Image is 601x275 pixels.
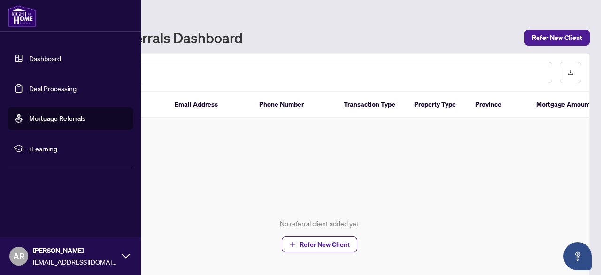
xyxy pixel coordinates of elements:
[407,92,468,118] th: Property Type
[280,219,359,229] div: No referral client added yet
[33,245,117,256] span: [PERSON_NAME]
[49,30,243,45] h1: Mortgage Referrals Dashboard
[563,242,592,270] button: Open asap
[567,69,574,76] span: download
[29,54,61,63] a: Dashboard
[252,92,336,118] th: Phone Number
[29,143,127,154] span: rLearning
[532,30,582,45] span: Refer New Client
[29,114,85,123] a: Mortgage Referrals
[300,237,350,252] span: Refer New Client
[13,250,25,263] span: AR
[282,236,357,252] button: Refer New Client
[289,241,296,248] span: plus
[29,84,77,93] a: Deal Processing
[33,257,117,267] span: [EMAIL_ADDRESS][DOMAIN_NAME]
[524,30,590,46] button: Refer New Client
[336,92,407,118] th: Transaction Type
[8,5,37,27] img: logo
[167,92,252,118] th: Email Address
[529,92,599,118] th: Mortgage Amount
[560,62,581,83] button: download
[468,92,529,118] th: Province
